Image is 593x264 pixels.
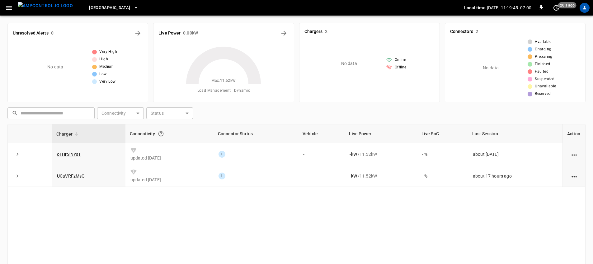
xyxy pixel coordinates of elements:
[395,57,406,63] span: Online
[155,128,167,139] button: Connection between the charger and our software.
[535,69,548,75] span: Faulted
[535,46,551,53] span: Charging
[99,64,114,70] span: Medium
[99,49,117,55] span: Very High
[279,28,289,38] button: Energy Overview
[535,83,556,90] span: Unavailable
[99,56,108,63] span: High
[13,30,49,37] h6: Unresolved Alerts
[535,61,550,67] span: Finished
[51,30,54,37] h6: 0
[304,28,323,35] h6: Chargers
[468,124,562,143] th: Last Session
[214,124,298,143] th: Connector Status
[13,171,22,181] button: expand row
[325,28,327,35] h6: 2
[345,124,417,143] th: Live Power
[219,151,225,158] div: 1
[18,2,73,10] img: ampcontrol.io logo
[99,79,115,85] span: Very Low
[417,124,468,143] th: Live SoC
[395,64,407,71] span: Offline
[56,130,81,138] span: Charger
[562,124,585,143] th: Action
[535,91,551,97] span: Reserved
[47,64,63,70] p: No data
[350,151,412,157] div: / 11.52 kW
[298,165,345,187] td: -
[570,173,578,179] div: action cell options
[219,173,225,179] div: 1
[464,5,486,11] p: Local time
[57,152,81,157] a: oTHrSlNYsT
[133,28,143,38] button: All Alerts
[570,151,578,157] div: action cell options
[197,88,250,94] span: Load Management = Dynamic
[580,3,590,13] div: profile-icon
[89,4,130,12] span: [GEOGRAPHIC_DATA]
[487,5,531,11] p: [DATE] 11:19:45 -07:00
[13,150,22,159] button: expand row
[551,3,561,13] button: set refresh interval
[211,78,236,84] span: Max. 11.52 kW
[417,143,468,165] td: - %
[130,177,209,183] p: updated [DATE]
[130,155,209,161] p: updated [DATE]
[57,174,85,178] a: UCaVRFzMsG
[130,128,209,139] div: Connectivity
[417,165,468,187] td: - %
[476,28,478,35] h6: 2
[298,124,345,143] th: Vehicle
[298,143,345,165] td: -
[483,65,499,71] p: No data
[535,76,555,82] span: Suspended
[350,173,357,179] p: - kW
[468,165,562,187] td: about 17 hours ago
[535,54,553,60] span: Preparing
[535,39,552,45] span: Available
[158,30,181,37] h6: Live Power
[350,173,412,179] div: / 11.52 kW
[341,60,357,67] p: No data
[450,28,473,35] h6: Connectors
[468,143,562,165] td: about [DATE]
[183,30,198,37] h6: 0.00 kW
[87,2,141,14] button: [GEOGRAPHIC_DATA]
[99,71,106,77] span: Low
[350,151,357,157] p: - kW
[558,2,577,8] span: 20 s ago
